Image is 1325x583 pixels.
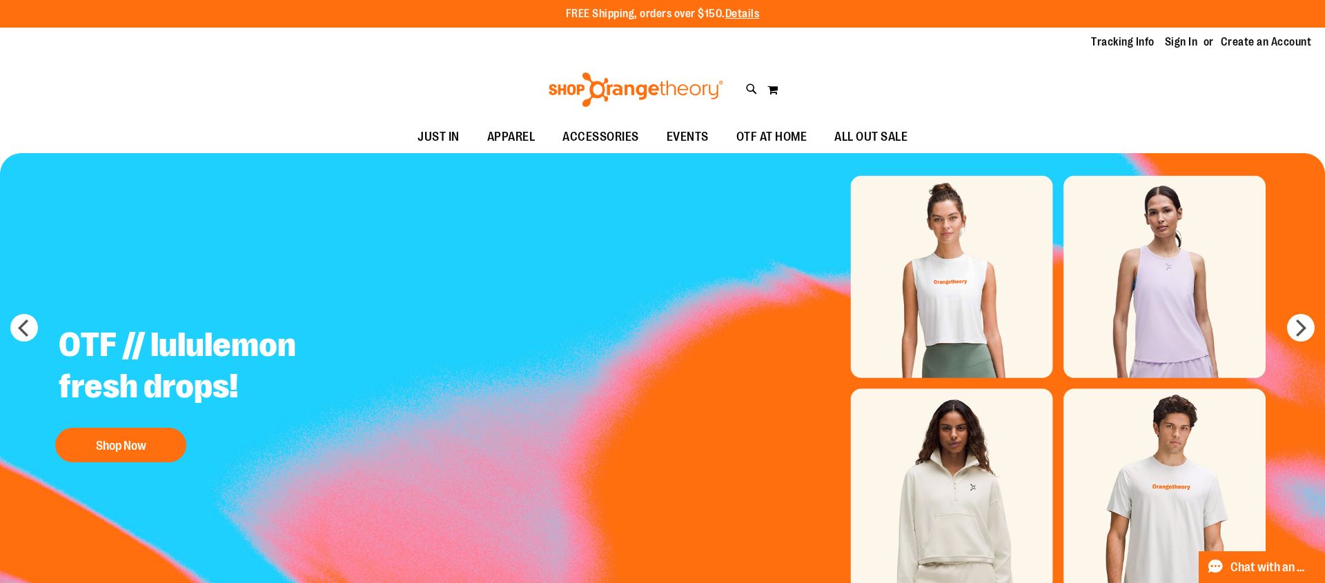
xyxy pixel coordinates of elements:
button: prev [10,314,38,342]
a: Sign In [1165,34,1198,50]
h2: OTF // lululemon fresh drops! [48,314,391,421]
button: next [1287,314,1315,342]
span: Chat with an Expert [1230,561,1308,574]
span: EVENTS [667,121,709,152]
span: ALL OUT SALE [834,121,907,152]
button: Shop Now [55,428,186,462]
img: Shop Orangetheory [547,72,725,107]
a: Details [725,8,760,20]
span: ACCESSORIES [562,121,639,152]
span: APPAREL [487,121,536,152]
a: OTF // lululemon fresh drops! Shop Now [48,314,391,469]
span: OTF AT HOME [736,121,807,152]
button: Chat with an Expert [1199,551,1317,583]
a: Tracking Info [1091,34,1155,50]
span: JUST IN [418,121,460,152]
a: Create an Account [1221,34,1312,50]
p: FREE Shipping, orders over $150. [566,6,760,22]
